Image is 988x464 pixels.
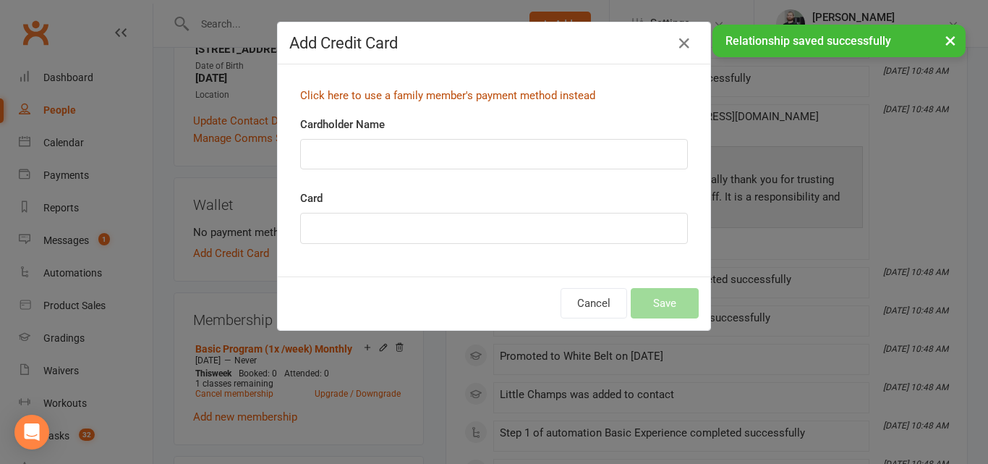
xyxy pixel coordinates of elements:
label: Cardholder Name [300,116,385,133]
label: Card [300,190,323,207]
iframe: Secure payment input frame [310,222,678,235]
button: Cancel [561,288,627,319]
button: × [937,25,963,56]
div: Relationship saved successfully [712,25,966,57]
a: Click here to use a family member's payment method instead [300,89,595,102]
div: Open Intercom Messenger [14,415,49,450]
